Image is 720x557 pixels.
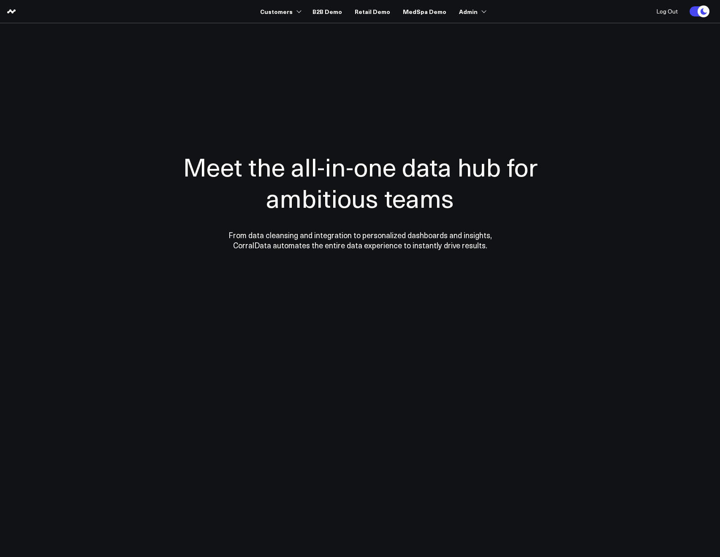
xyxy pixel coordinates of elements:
a: Retail Demo [355,4,390,19]
a: Customers [260,4,300,19]
a: B2B Demo [312,4,342,19]
h1: Meet the all-in-one data hub for ambitious teams [153,151,567,213]
a: MedSpa Demo [403,4,446,19]
a: Admin [459,4,485,19]
p: From data cleansing and integration to personalized dashboards and insights, CorralData automates... [210,230,510,250]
